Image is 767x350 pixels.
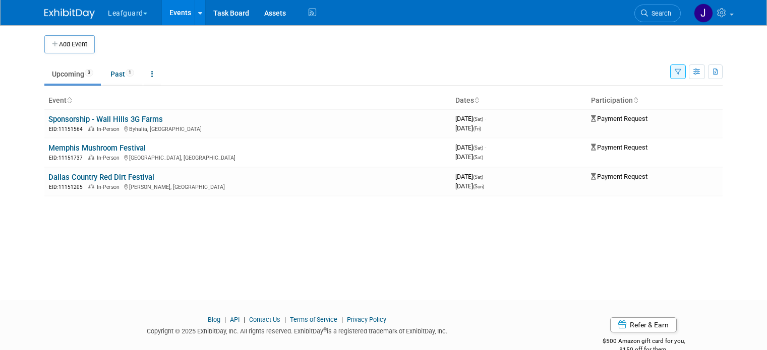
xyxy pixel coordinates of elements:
[455,182,484,190] span: [DATE]
[473,155,483,160] span: (Sat)
[610,317,677,332] a: Refer & Earn
[474,96,479,104] a: Sort by Start Date
[44,92,451,109] th: Event
[473,174,483,180] span: (Sat)
[49,126,87,132] span: EID: 11151564
[648,10,671,17] span: Search
[455,144,486,151] span: [DATE]
[451,92,587,109] th: Dates
[44,9,95,19] img: ExhibitDay
[126,69,134,77] span: 1
[282,316,288,323] span: |
[473,126,481,131] span: (Fri)
[49,155,87,161] span: EID: 11151737
[633,96,638,104] a: Sort by Participation Type
[473,116,483,122] span: (Sat)
[455,124,481,132] span: [DATE]
[290,316,337,323] a: Terms of Service
[485,173,486,180] span: -
[347,316,386,323] a: Privacy Policy
[48,115,163,124] a: Sponsorship - Wall Hills 3G Farms
[485,144,486,151] span: -
[97,155,123,161] span: In-Person
[88,184,94,189] img: In-Person Event
[88,126,94,131] img: In-Person Event
[591,144,647,151] span: Payment Request
[103,64,142,84] a: Past1
[230,316,240,323] a: API
[587,92,723,109] th: Participation
[48,153,447,162] div: [GEOGRAPHIC_DATA], [GEOGRAPHIC_DATA]
[323,327,327,332] sup: ®
[49,184,87,190] span: EID: 11151205
[85,69,93,77] span: 3
[48,144,146,153] a: Memphis Mushroom Festival
[591,173,647,180] span: Payment Request
[48,173,154,182] a: Dallas Country Red Dirt Festival
[455,153,483,161] span: [DATE]
[241,316,248,323] span: |
[473,184,484,189] span: (Sun)
[455,115,486,122] span: [DATE]
[44,324,549,336] div: Copyright © 2025 ExhibitDay, Inc. All rights reserved. ExhibitDay is a registered trademark of Ex...
[249,316,280,323] a: Contact Us
[97,184,123,190] span: In-Person
[473,145,483,151] span: (Sat)
[694,4,713,23] img: Jonathan Zargo
[67,96,72,104] a: Sort by Event Name
[339,316,345,323] span: |
[48,182,447,191] div: [PERSON_NAME], [GEOGRAPHIC_DATA]
[44,64,101,84] a: Upcoming3
[222,316,228,323] span: |
[634,5,681,22] a: Search
[48,124,447,133] div: Byhalia, [GEOGRAPHIC_DATA]
[455,173,486,180] span: [DATE]
[208,316,220,323] a: Blog
[485,115,486,122] span: -
[591,115,647,122] span: Payment Request
[97,126,123,132] span: In-Person
[88,155,94,160] img: In-Person Event
[44,35,95,53] button: Add Event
